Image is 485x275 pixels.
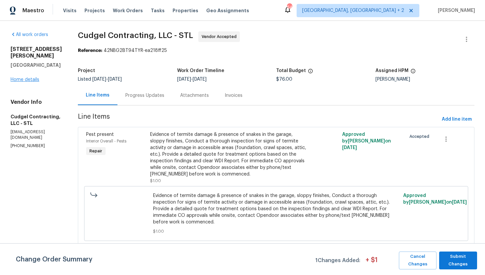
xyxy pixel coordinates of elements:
[442,115,472,124] span: Add line item
[402,253,433,268] span: Cancel Changes
[84,7,105,14] span: Projects
[410,68,416,77] span: The hpm assigned to this work order.
[399,252,436,269] button: Cancel Changes
[78,47,474,54] div: 42NBG2BT94TYR-ea218ff25
[86,92,110,98] div: Line Items
[287,4,292,11] div: 64
[177,68,224,73] h5: Work Order Timeline
[11,143,62,149] p: [PHONE_NUMBER]
[442,253,474,268] span: Submit Changes
[11,129,62,140] p: [EMAIL_ADDRESS][DOMAIN_NAME]
[342,145,357,150] span: [DATE]
[276,77,292,82] span: $76.00
[11,113,62,127] h5: Cudgel Contracting, LLC - STL
[78,48,102,53] b: Reference:
[225,92,242,99] div: Invoices
[342,132,391,150] span: Approved by [PERSON_NAME] on
[150,131,306,177] div: Evidence of termite damage & presence of snakes in the garage, sloppy finishes, Conduct a thoroug...
[11,32,48,37] a: All work orders
[193,77,207,82] span: [DATE]
[11,46,62,59] h2: [STREET_ADDRESS][PERSON_NAME]
[366,257,378,269] span: + $ 1
[202,33,239,40] span: Vendor Accepted
[439,252,477,269] button: Submit Changes
[177,77,191,82] span: [DATE]
[125,92,164,99] div: Progress Updates
[177,77,207,82] span: -
[302,7,404,14] span: [GEOGRAPHIC_DATA], [GEOGRAPHIC_DATA] + 2
[153,192,400,225] span: Evidence of termite damage & presence of snakes in the garage, sloppy finishes, Conduct a thoroug...
[403,193,467,205] span: Approved by [PERSON_NAME] on
[180,92,209,99] div: Attachments
[22,7,44,14] span: Maestro
[153,228,400,235] span: $1.00
[409,133,432,140] span: Accepted
[11,77,39,82] a: Home details
[375,68,408,73] h5: Assigned HPM
[439,113,474,126] button: Add line item
[78,77,122,82] span: Listed
[206,7,249,14] span: Geo Assignments
[92,77,122,82] span: -
[78,113,439,126] span: Line Items
[150,179,161,183] span: $1.00
[435,7,475,14] span: [PERSON_NAME]
[113,7,143,14] span: Work Orders
[276,68,306,73] h5: Total Budget
[452,200,467,205] span: [DATE]
[78,68,95,73] h5: Project
[375,77,475,82] div: [PERSON_NAME]
[92,77,106,82] span: [DATE]
[86,132,114,137] span: Pest present
[11,62,62,68] h5: [GEOGRAPHIC_DATA]
[308,68,313,77] span: The total cost of line items that have been proposed by Opendoor. This sum includes line items th...
[16,252,92,269] span: Change Order Summary
[108,77,122,82] span: [DATE]
[63,7,77,14] span: Visits
[78,31,193,39] span: Cudgel Contracting, LLC - STL
[11,99,62,105] h4: Vendor Info
[87,148,105,154] span: Repair
[86,139,126,143] span: Interior Overall - Pests
[173,7,198,14] span: Properties
[315,254,360,269] span: 1 Changes Added:
[151,8,165,13] span: Tasks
